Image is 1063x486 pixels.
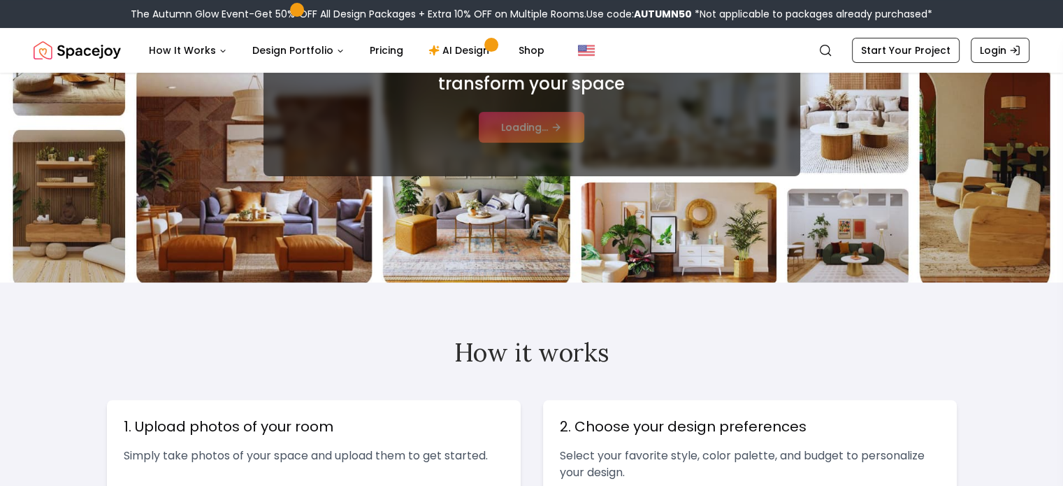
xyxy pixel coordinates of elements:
[34,36,121,64] a: Spacejoy
[560,417,940,436] h3: 2. Choose your design preferences
[124,417,504,436] h3: 1. Upload photos of your room
[417,36,505,64] a: AI Design
[852,38,960,63] a: Start Your Project
[578,42,595,59] img: United States
[692,7,932,21] span: *Not applicable to packages already purchased*
[634,7,692,21] b: AUTUMN50
[107,338,957,366] h2: How it works
[124,448,504,464] p: Simply take photos of your space and upload them to get started.
[138,36,238,64] button: How It Works
[241,36,356,64] button: Design Portfolio
[560,448,940,481] p: Select your favorite style, color palette, and budget to personalize your design.
[34,36,121,64] img: Spacejoy Logo
[138,36,556,64] nav: Main
[507,36,556,64] a: Shop
[359,36,414,64] a: Pricing
[34,28,1029,73] nav: Global
[131,7,932,21] div: The Autumn Glow Event-Get 50% OFF All Design Packages + Extra 10% OFF on Multiple Rooms.
[971,38,1029,63] a: Login
[586,7,692,21] span: Use code:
